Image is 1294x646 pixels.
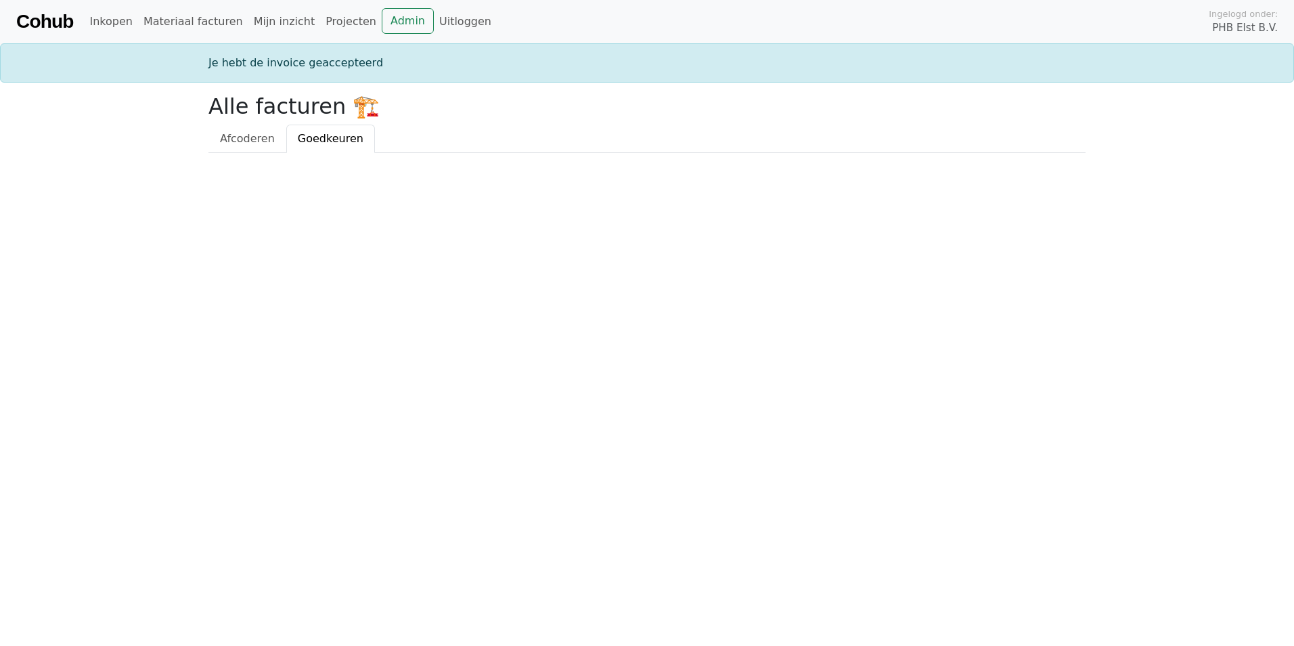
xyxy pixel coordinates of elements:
[298,132,363,145] span: Goedkeuren
[220,132,275,145] span: Afcoderen
[1209,7,1278,20] span: Ingelogd onder:
[84,8,137,35] a: Inkopen
[320,8,382,35] a: Projecten
[248,8,321,35] a: Mijn inzicht
[16,5,73,38] a: Cohub
[138,8,248,35] a: Materiaal facturen
[434,8,497,35] a: Uitloggen
[200,55,1094,71] div: Je hebt de invoice geaccepteerd
[208,93,1086,119] h2: Alle facturen 🏗️
[1212,20,1278,36] span: PHB Elst B.V.
[382,8,434,34] a: Admin
[286,125,375,153] a: Goedkeuren
[208,125,286,153] a: Afcoderen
